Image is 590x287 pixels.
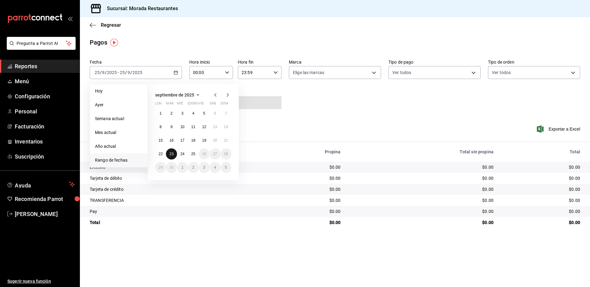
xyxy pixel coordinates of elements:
button: Regresar [90,22,121,28]
div: $0.00 [350,197,494,203]
label: Tipo de orden [488,60,580,64]
abbr: 30 de septiembre de 2025 [169,165,173,170]
span: Menú [15,77,75,85]
abbr: 5 de octubre de 2025 [225,165,227,170]
abbr: 15 de septiembre de 2025 [159,138,163,143]
button: 7 de septiembre de 2025 [221,108,231,119]
div: TRANSFERENCIA [90,197,251,203]
abbr: 9 de septiembre de 2025 [171,125,173,129]
div: Total [503,149,580,154]
abbr: 10 de septiembre de 2025 [180,125,184,129]
button: 5 de octubre de 2025 [221,162,231,173]
abbr: 3 de octubre de 2025 [203,165,205,170]
abbr: 28 de septiembre de 2025 [224,152,228,156]
span: Recomienda Parrot [15,195,75,203]
button: Pregunta a Parrot AI [7,37,76,50]
abbr: 27 de septiembre de 2025 [213,152,217,156]
abbr: viernes [199,101,204,108]
span: Regresar [101,22,121,28]
span: [PERSON_NAME] [15,210,75,218]
span: Inventarios [15,137,75,146]
button: 23 de septiembre de 2025 [166,148,177,159]
span: - [118,70,119,75]
input: -- [102,70,105,75]
span: Ver todos [392,69,411,76]
div: Tarjeta de crédito [90,186,251,192]
button: 15 de septiembre de 2025 [155,135,166,146]
abbr: 7 de septiembre de 2025 [225,111,227,116]
button: 5 de septiembre de 2025 [199,108,210,119]
button: 26 de septiembre de 2025 [199,148,210,159]
input: -- [127,70,130,75]
button: Exportar a Excel [538,125,580,133]
abbr: jueves [188,101,224,108]
span: Mes actual [95,129,143,136]
div: $0.00 [261,175,340,181]
button: 13 de septiembre de 2025 [210,121,220,132]
abbr: 1 de septiembre de 2025 [159,111,162,116]
label: Marca [289,60,381,64]
button: 6 de septiembre de 2025 [210,108,220,119]
label: Tipo de pago [388,60,481,64]
div: $0.00 [503,208,580,214]
button: 16 de septiembre de 2025 [166,135,177,146]
div: $0.00 [261,197,340,203]
label: Hora inicio [189,60,233,64]
div: Propina [261,149,340,154]
div: $0.00 [261,219,340,226]
span: / [130,70,132,75]
span: Rango de fechas [95,157,143,163]
abbr: 19 de septiembre de 2025 [202,138,206,143]
abbr: 14 de septiembre de 2025 [224,125,228,129]
a: Pregunta a Parrot AI [4,45,76,51]
div: $0.00 [350,208,494,214]
div: $0.00 [261,186,340,192]
abbr: 26 de septiembre de 2025 [202,152,206,156]
div: Pagos [90,38,107,47]
abbr: 13 de septiembre de 2025 [213,125,217,129]
span: / [105,70,107,75]
abbr: 23 de septiembre de 2025 [169,152,173,156]
button: 11 de septiembre de 2025 [188,121,199,132]
div: $0.00 [261,164,340,170]
button: 18 de septiembre de 2025 [188,135,199,146]
abbr: 4 de septiembre de 2025 [192,111,195,116]
span: Facturación [15,122,75,131]
abbr: 3 de septiembre de 2025 [181,111,183,116]
span: Reportes [15,62,75,70]
div: $0.00 [350,175,494,181]
div: $0.00 [350,219,494,226]
abbr: 21 de septiembre de 2025 [224,138,228,143]
span: Ayer [95,102,143,108]
span: Pregunta a Parrot AI [17,40,66,47]
span: Configuración [15,92,75,100]
button: 24 de septiembre de 2025 [177,148,188,159]
img: Tooltip marker [110,39,118,46]
abbr: 18 de septiembre de 2025 [191,138,195,143]
abbr: 22 de septiembre de 2025 [159,152,163,156]
button: 25 de septiembre de 2025 [188,148,199,159]
abbr: 1 de octubre de 2025 [181,165,183,170]
button: 20 de septiembre de 2025 [210,135,220,146]
label: Fecha [90,60,182,64]
button: 22 de septiembre de 2025 [155,148,166,159]
abbr: domingo [221,101,228,108]
input: ---- [107,70,117,75]
button: septiembre de 2025 [155,91,202,99]
abbr: lunes [155,101,162,108]
button: 12 de septiembre de 2025 [199,121,210,132]
abbr: 29 de septiembre de 2025 [159,165,163,170]
span: Ver todos [492,69,511,76]
span: septiembre de 2025 [155,92,194,97]
span: Elige las marcas [293,69,324,76]
button: 9 de septiembre de 2025 [166,121,177,132]
button: 3 de octubre de 2025 [199,162,210,173]
button: 4 de octubre de 2025 [210,162,220,173]
button: 27 de septiembre de 2025 [210,148,220,159]
span: Ayuda [15,181,67,188]
button: 10 de septiembre de 2025 [177,121,188,132]
div: $0.00 [503,186,580,192]
div: $0.00 [503,197,580,203]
